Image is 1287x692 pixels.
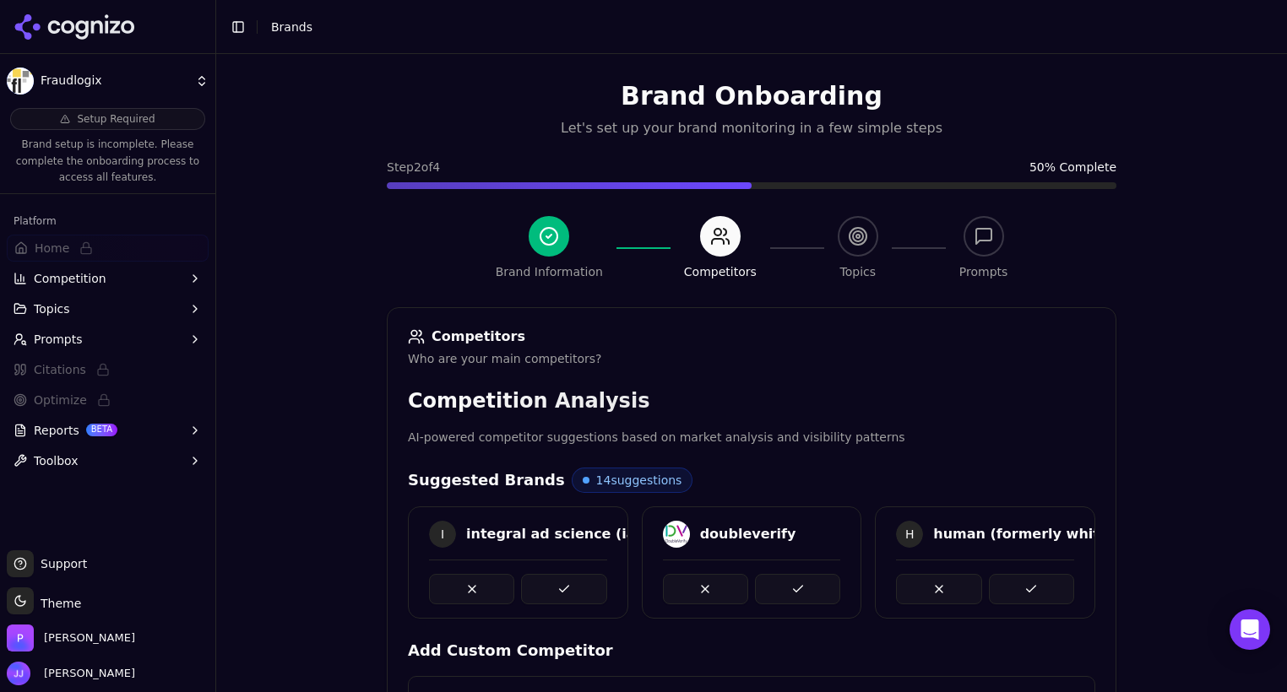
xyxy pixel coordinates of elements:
[34,422,79,439] span: Reports
[408,639,1095,662] h4: Add Custom Competitor
[429,521,456,548] span: I
[34,452,79,469] span: Toolbox
[933,524,1146,544] div: human (formerly white ops)
[408,428,1095,447] p: AI-powered competitor suggestions based on market analysis and visibility patterns
[271,19,1240,35] nav: breadcrumb
[34,597,81,610] span: Theme
[77,112,155,126] span: Setup Required
[596,472,682,489] span: 14 suggestions
[34,555,87,572] span: Support
[1230,609,1270,650] div: Open Intercom Messenger
[34,392,87,408] span: Optimize
[41,73,188,89] span: Fraudlogix
[7,662,135,685] button: Open user button
[408,387,1095,414] h3: Competition Analysis
[1029,159,1116,176] span: 50 % Complete
[896,521,923,548] span: H
[7,662,30,685] img: Jen Jones
[86,424,117,435] span: BETA
[34,361,86,378] span: Citations
[35,240,69,257] span: Home
[7,265,209,292] button: Competition
[7,624,34,651] img: Perrill
[387,118,1116,138] p: Let's set up your brand monitoring in a few simple steps
[7,68,34,95] img: Fraudlogix
[10,137,205,187] p: Brand setup is incomplete. Please complete the onboarding process to access all features.
[840,263,877,280] div: Topics
[684,263,757,280] div: Competitors
[7,447,209,474] button: Toolbox
[466,524,649,544] div: integral ad science (ias)
[7,417,209,444] button: ReportsBETA
[408,350,1095,367] div: Who are your main competitors?
[7,326,209,353] button: Prompts
[34,300,70,317] span: Topics
[663,521,690,548] img: doubleverify
[387,159,440,176] span: Step 2 of 4
[34,270,106,287] span: Competition
[44,630,135,646] span: Perrill
[496,263,603,280] div: Brand Information
[7,295,209,322] button: Topics
[271,20,312,34] span: Brands
[387,81,1116,111] h1: Brand Onboarding
[408,328,1095,345] div: Competitors
[959,263,1008,280] div: Prompts
[37,666,135,681] span: [PERSON_NAME]
[7,208,209,235] div: Platform
[7,624,135,651] button: Open organization switcher
[34,331,83,348] span: Prompts
[700,524,796,544] div: doubleverify
[408,468,565,492] h4: Suggested Brands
